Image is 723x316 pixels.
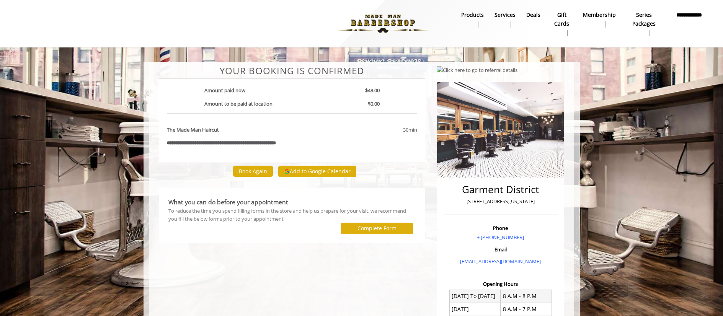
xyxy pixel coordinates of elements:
b: Amount to be paid at location [204,100,273,107]
button: Add to Google Calendar [278,166,356,177]
img: Click here to go to referral details [437,66,517,74]
b: Membership [583,11,616,19]
b: Services [495,11,516,19]
button: Book Again [233,166,273,177]
b: What you can do before your appointment [168,198,288,206]
b: $0.00 [368,100,380,107]
a: Productsproducts [456,10,489,29]
h2: Garment District [446,184,556,195]
b: The Made Man Haircut [167,126,219,134]
a: Series packagesSeries packages [621,10,666,38]
div: To reduce the time you spend filling forms in the store and help us prepare for your visit, we re... [168,207,416,223]
h3: Phone [446,225,556,231]
button: Complete Form [341,223,413,234]
img: Made Man Barbershop logo [330,3,436,45]
center: Your Booking is confirmed [159,66,426,76]
b: gift cards [551,11,573,28]
b: $48.00 [365,87,380,94]
p: [STREET_ADDRESS][US_STATE] [446,197,556,205]
a: MembershipMembership [578,10,621,29]
a: ServicesServices [489,10,521,29]
td: [DATE] [449,303,501,316]
td: 8 A.M - 8 P.M [501,290,552,303]
td: [DATE] To [DATE] [449,290,501,303]
h3: Email [446,247,556,252]
div: 30min [341,126,417,134]
a: Gift cardsgift cards [546,10,578,38]
a: [EMAIL_ADDRESS][DOMAIN_NAME] [460,258,541,265]
b: Series packages [627,11,661,28]
a: + [PHONE_NUMBER] [477,234,524,241]
label: Complete Form [357,225,397,231]
td: 8 A.M - 7 P.M [501,303,552,316]
b: products [461,11,484,19]
a: DealsDeals [521,10,546,29]
b: Amount paid now [204,87,245,94]
b: Deals [526,11,540,19]
h3: Opening Hours [444,281,558,287]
